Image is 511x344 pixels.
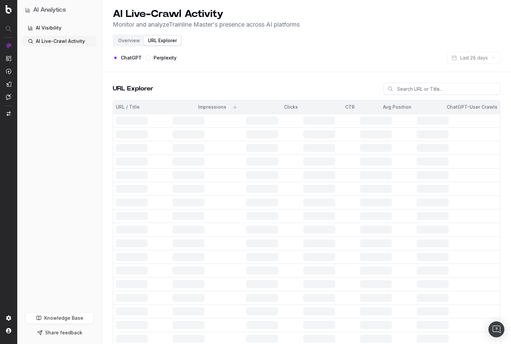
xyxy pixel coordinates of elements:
[25,312,94,324] a: Knowledge Base
[113,8,300,20] h1: AI Live-Crawl Activity
[6,56,11,61] img: Intelligence
[23,36,97,47] a: AI Live-Crawl Activity
[384,83,500,95] input: Search URL or Title...
[116,104,167,110] div: URL / Title
[33,5,66,15] h1: AI Analytics
[6,328,11,333] img: My account
[25,5,94,15] button: AI Analytics
[144,36,181,45] button: URL Explorer
[113,20,300,29] p: Monitor and analyze Trainline Master 's presence across AI platforms
[114,36,144,45] button: Overview
[6,81,11,87] img: Studio
[417,104,497,110] div: ChatGPT-User Crawls
[6,68,11,74] img: Activation
[488,321,504,337] div: Open Intercom Messenger
[113,84,153,93] h2: URL Explorer
[23,23,97,33] a: AI Visibility
[246,104,298,110] div: Clicks
[6,315,11,321] img: Setting
[6,43,11,48] img: Analytics
[360,104,411,110] div: Avg Position
[121,56,142,60] label: ChatGPT
[6,94,11,100] img: Assist
[25,327,94,339] button: Share feedback
[173,104,226,110] div: Impressions
[6,5,12,14] img: Botify logo
[154,56,177,60] label: Perplexity
[303,104,355,110] div: CTR
[7,111,11,116] img: Switch project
